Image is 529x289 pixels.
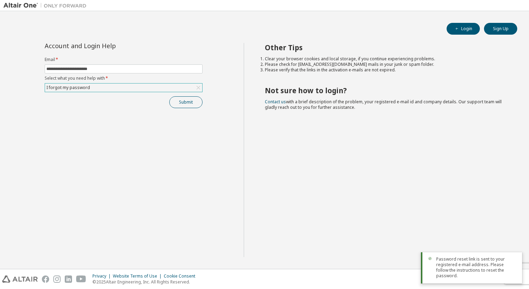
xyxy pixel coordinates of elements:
[265,86,505,95] h2: Not sure how to login?
[45,84,91,91] div: I forgot my password
[169,96,203,108] button: Submit
[447,23,480,35] button: Login
[265,43,505,52] h2: Other Tips
[3,2,90,9] img: Altair One
[484,23,517,35] button: Sign Up
[265,62,505,67] li: Please check for [EMAIL_ADDRESS][DOMAIN_NAME] mails in your junk or spam folder.
[265,99,502,110] span: with a brief description of the problem, your registered e-mail id and company details. Our suppo...
[45,57,203,62] label: Email
[265,99,286,105] a: Contact us
[42,275,49,283] img: facebook.svg
[113,273,164,279] div: Website Terms of Use
[65,275,72,283] img: linkedin.svg
[265,56,505,62] li: Clear your browser cookies and local storage, if you continue experiencing problems.
[45,43,171,49] div: Account and Login Help
[265,67,505,73] li: Please verify that the links in the activation e-mails are not expired.
[164,273,199,279] div: Cookie Consent
[53,275,61,283] img: instagram.svg
[436,256,517,279] span: Password reset link is sent to your registered e-mail address. Please follow the instructions to ...
[76,275,86,283] img: youtube.svg
[45,84,202,92] div: I forgot my password
[92,273,113,279] div: Privacy
[92,279,199,285] p: © 2025 Altair Engineering, Inc. All Rights Reserved.
[2,275,38,283] img: altair_logo.svg
[45,76,203,81] label: Select what you need help with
